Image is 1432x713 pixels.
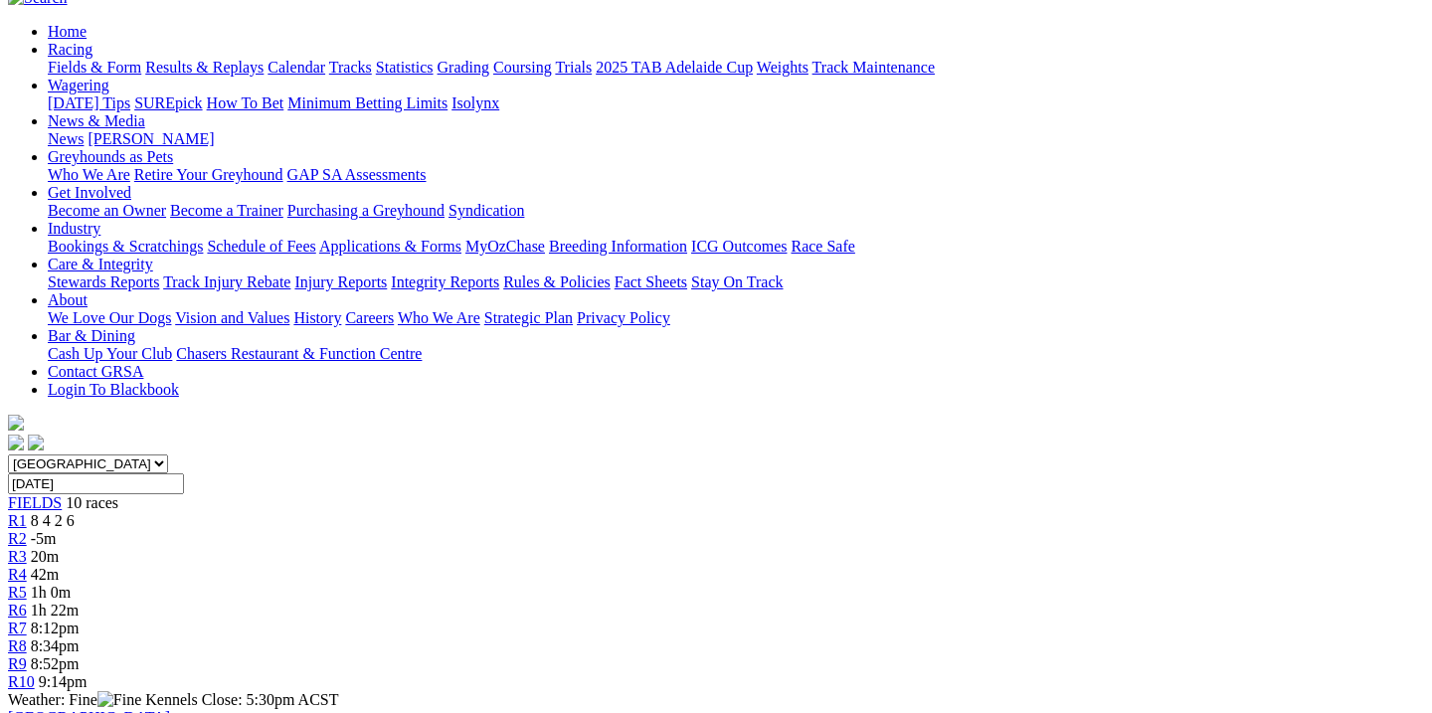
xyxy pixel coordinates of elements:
[577,309,670,326] a: Privacy Policy
[8,435,24,450] img: facebook.svg
[48,130,1424,148] div: News & Media
[398,309,480,326] a: Who We Are
[48,166,130,183] a: Who We Are
[555,59,592,76] a: Trials
[8,691,145,708] span: Weather: Fine
[48,291,88,308] a: About
[48,381,179,398] a: Login To Blackbook
[88,130,214,147] a: [PERSON_NAME]
[31,602,79,619] span: 1h 22m
[48,166,1424,184] div: Greyhounds as Pets
[287,94,447,111] a: Minimum Betting Limits
[287,202,445,219] a: Purchasing a Greyhound
[8,673,35,690] span: R10
[48,112,145,129] a: News & Media
[48,273,159,290] a: Stewards Reports
[8,473,184,494] input: Select date
[48,41,92,58] a: Racing
[448,202,524,219] a: Syndication
[176,345,422,362] a: Chasers Restaurant & Function Centre
[39,673,88,690] span: 9:14pm
[549,238,687,255] a: Breeding Information
[8,530,27,547] a: R2
[8,602,27,619] a: R6
[48,184,131,201] a: Get Involved
[48,238,203,255] a: Bookings & Scratchings
[329,59,372,76] a: Tracks
[145,691,338,708] span: Kennels Close: 5:30pm ACST
[66,494,118,511] span: 10 races
[48,220,100,237] a: Industry
[145,59,264,76] a: Results & Replays
[31,620,80,636] span: 8:12pm
[691,238,787,255] a: ICG Outcomes
[294,273,387,290] a: Injury Reports
[48,59,141,76] a: Fields & Form
[484,309,573,326] a: Strategic Plan
[48,130,84,147] a: News
[345,309,394,326] a: Careers
[8,512,27,529] a: R1
[319,238,461,255] a: Applications & Forms
[465,238,545,255] a: MyOzChase
[8,655,27,672] a: R9
[791,238,854,255] a: Race Safe
[438,59,489,76] a: Grading
[757,59,808,76] a: Weights
[97,691,141,709] img: Fine
[31,548,59,565] span: 20m
[8,494,62,511] a: FIELDS
[615,273,687,290] a: Fact Sheets
[163,273,290,290] a: Track Injury Rebate
[48,256,153,272] a: Care & Integrity
[31,584,71,601] span: 1h 0m
[48,309,171,326] a: We Love Our Dogs
[8,415,24,431] img: logo-grsa-white.png
[48,23,87,40] a: Home
[48,238,1424,256] div: Industry
[48,327,135,344] a: Bar & Dining
[48,59,1424,77] div: Racing
[48,273,1424,291] div: Care & Integrity
[48,77,109,93] a: Wagering
[48,309,1424,327] div: About
[293,309,341,326] a: History
[812,59,935,76] a: Track Maintenance
[493,59,552,76] a: Coursing
[31,566,59,583] span: 42m
[207,238,315,255] a: Schedule of Fees
[170,202,283,219] a: Become a Trainer
[134,166,283,183] a: Retire Your Greyhound
[8,620,27,636] a: R7
[48,94,1424,112] div: Wagering
[31,512,75,529] span: 8 4 2 6
[31,530,57,547] span: -5m
[31,637,80,654] span: 8:34pm
[48,345,172,362] a: Cash Up Your Club
[207,94,284,111] a: How To Bet
[503,273,611,290] a: Rules & Policies
[691,273,783,290] a: Stay On Track
[8,584,27,601] a: R5
[48,363,143,380] a: Contact GRSA
[391,273,499,290] a: Integrity Reports
[8,566,27,583] a: R4
[268,59,325,76] a: Calendar
[596,59,753,76] a: 2025 TAB Adelaide Cup
[8,637,27,654] a: R8
[28,435,44,450] img: twitter.svg
[287,166,427,183] a: GAP SA Assessments
[8,548,27,565] a: R3
[376,59,434,76] a: Statistics
[175,309,289,326] a: Vision and Values
[31,655,80,672] span: 8:52pm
